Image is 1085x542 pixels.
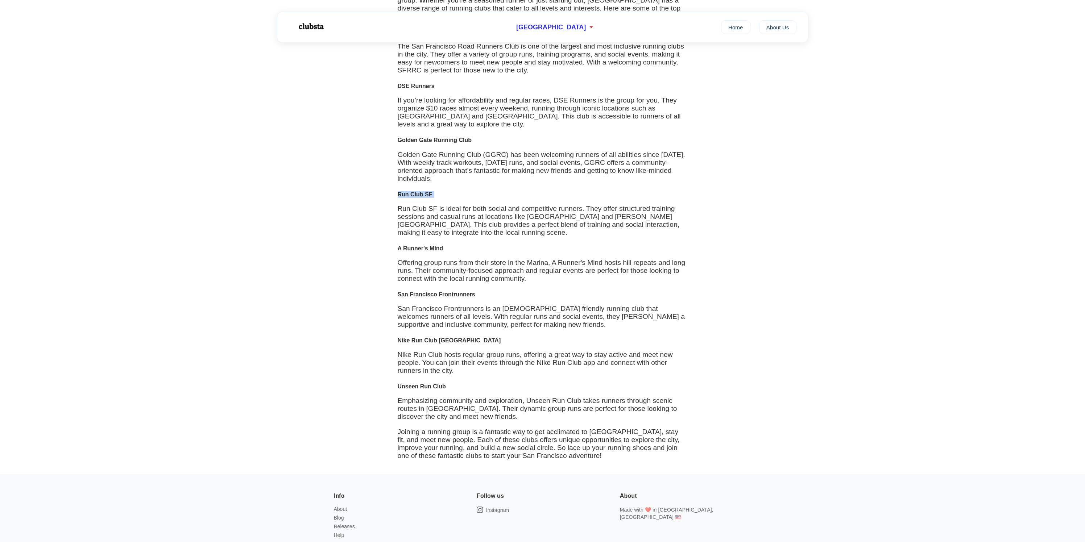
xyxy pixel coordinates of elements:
img: Logo [289,17,332,36]
h4: Run Club SF [398,191,688,198]
a: Help [334,532,344,538]
p: Run Club SF is ideal for both social and competitive runners. They offer structured training sess... [398,205,688,237]
h4: A Runner's Mind [398,245,688,252]
p: If you’re looking for affordability and regular races, DSE Runners is the group for you. They org... [398,96,688,128]
h4: San Francisco Frontrunners [398,291,688,298]
p: The San Francisco Road Runners Club is one of the largest and most inclusive running clubs in the... [398,42,688,74]
p: Joining a running group is a fantastic way to get acclimated to [GEOGRAPHIC_DATA], stay fit, and ... [398,428,688,460]
a: Instagram [477,506,509,514]
h6: About [620,491,637,501]
h4: Unseen Run Club [398,383,688,390]
a: Home [721,20,750,34]
p: Made with ❤️ in [GEOGRAPHIC_DATA], [GEOGRAPHIC_DATA] 🇺🇸 [620,506,751,521]
a: Blog [334,515,344,521]
a: About [334,506,347,512]
p: Offering group runs from their store in the Marina, A Runner's Mind hosts hill repeats and long r... [398,259,688,283]
p: Nike Run Club hosts regular group runs, offering a great way to stay active and meet new people. ... [398,351,688,375]
h4: DSE Runners [398,83,688,89]
p: Instagram [486,506,509,514]
span: [GEOGRAPHIC_DATA] [516,24,586,31]
p: San Francisco Frontrunners is an [DEMOGRAPHIC_DATA] friendly running club that welcomes runners o... [398,305,688,329]
h6: Follow us [477,491,504,501]
p: Golden Gate Running Club (GGRC) has been welcoming runners of all abilities since [DATE]. With we... [398,151,688,183]
h6: Info [334,491,344,501]
a: Releases [334,524,355,529]
p: Emphasizing community and exploration, Unseen Run Club takes runners through scenic routes in [GE... [398,397,688,421]
a: About Us [759,20,796,34]
h4: Nike Run Club [GEOGRAPHIC_DATA] [398,337,688,344]
h4: Golden Gate Running Club [398,137,688,143]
